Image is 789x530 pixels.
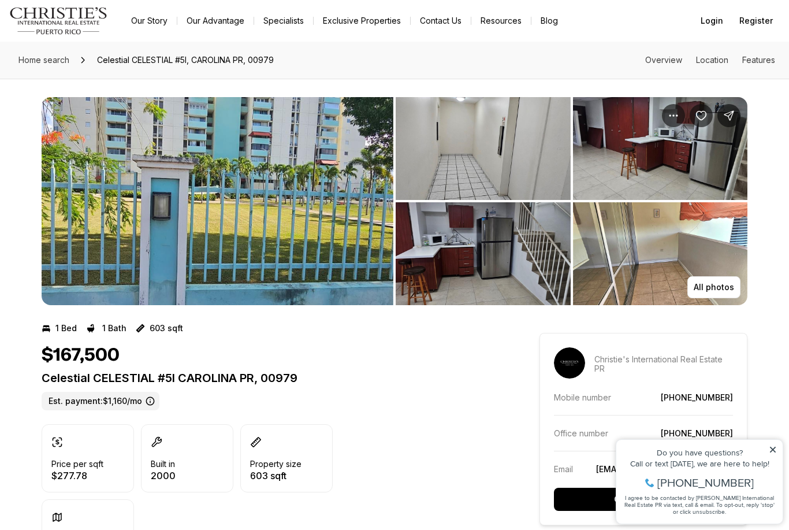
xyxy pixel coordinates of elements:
[701,16,723,25] span: Login
[554,464,573,474] p: Email
[42,97,393,305] li: 1 of 3
[531,13,567,29] a: Blog
[396,97,747,305] li: 2 of 3
[662,104,685,127] button: Property options
[732,9,780,32] button: Register
[177,13,254,29] a: Our Advantage
[411,13,471,29] button: Contact Us
[717,104,740,127] button: Share Property: Celestial CELESTIAL #5I
[102,324,126,333] p: 1 Bath
[661,392,733,402] a: [PHONE_NUMBER]
[471,13,531,29] a: Resources
[554,428,608,438] p: Office number
[42,392,159,410] label: Est. payment: $1,160/mo
[694,283,734,292] p: All photos
[250,471,302,480] p: 603 sqft
[151,471,176,480] p: 2000
[55,324,77,333] p: 1 Bed
[92,51,278,69] span: Celestial CELESTIAL #5I, CAROLINA PR, 00979
[42,97,393,305] button: View image gallery
[596,464,733,474] a: [EMAIL_ADDRESS][DOMAIN_NAME]
[12,37,167,45] div: Call or text [DATE], we are here to help!
[573,202,748,305] button: View image gallery
[254,13,313,29] a: Specialists
[42,344,120,366] h1: $167,500
[150,324,183,333] p: 603 sqft
[122,13,177,29] a: Our Story
[573,97,748,200] button: View image gallery
[151,459,175,469] p: Built in
[554,488,733,511] button: Contact agent
[594,355,733,373] p: Christie's International Real Estate PR
[396,202,571,305] button: View image gallery
[18,55,69,65] span: Home search
[51,459,103,469] p: Price per sqft
[42,371,498,385] p: Celestial CELESTIAL #5I CAROLINA PR, 00979
[14,51,74,69] a: Home search
[694,9,730,32] button: Login
[42,97,747,305] div: Listing Photos
[12,26,167,34] div: Do you have questions?
[554,392,611,402] p: Mobile number
[9,7,108,35] img: logo
[645,55,775,65] nav: Page section menu
[739,16,773,25] span: Register
[645,55,682,65] a: Skip to: Overview
[690,104,713,127] button: Save Property: Celestial CELESTIAL #5I
[742,55,775,65] a: Skip to: Features
[696,55,728,65] a: Skip to: Location
[47,54,144,66] span: [PHONE_NUMBER]
[51,471,103,480] p: $277.78
[250,459,302,469] p: Property size
[687,276,740,298] button: All photos
[14,71,165,93] span: I agree to be contacted by [PERSON_NAME] International Real Estate PR via text, call & email. To ...
[314,13,410,29] a: Exclusive Properties
[396,97,571,200] button: View image gallery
